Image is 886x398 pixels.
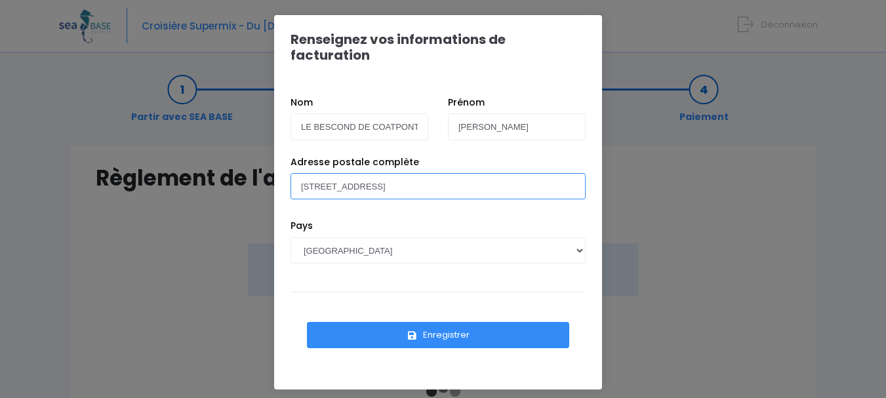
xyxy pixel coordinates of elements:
[291,31,586,63] h1: Renseignez vos informations de facturation
[291,96,313,109] label: Nom
[307,322,569,348] button: Enregistrer
[448,96,485,109] label: Prénom
[291,155,419,169] label: Adresse postale complète
[291,219,313,233] label: Pays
